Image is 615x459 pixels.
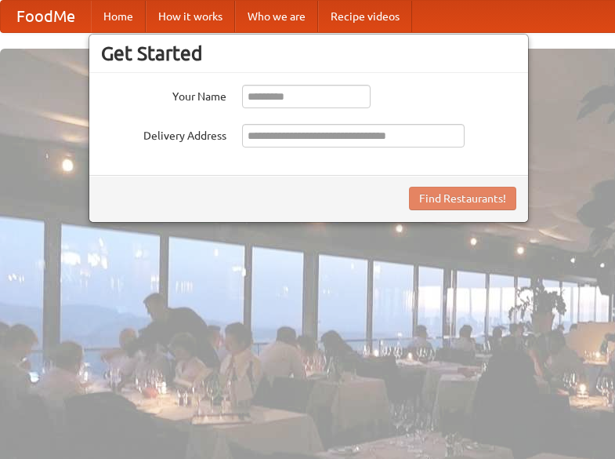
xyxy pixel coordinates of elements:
[318,1,412,32] a: Recipe videos
[409,187,516,210] button: Find Restaurants!
[91,1,146,32] a: Home
[101,124,226,144] label: Delivery Address
[101,85,226,104] label: Your Name
[101,42,516,65] h3: Get Started
[235,1,318,32] a: Who we are
[146,1,235,32] a: How it works
[1,1,91,32] a: FoodMe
